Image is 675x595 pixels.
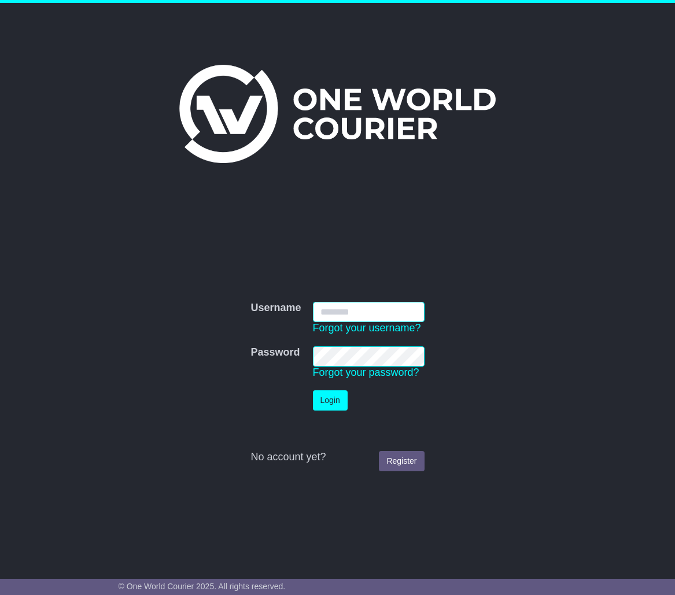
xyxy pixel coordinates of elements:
[119,582,286,591] span: © One World Courier 2025. All rights reserved.
[313,367,419,378] a: Forgot your password?
[179,65,495,163] img: One World
[250,451,424,464] div: No account yet?
[250,302,301,315] label: Username
[379,451,424,471] a: Register
[313,390,348,411] button: Login
[250,346,300,359] label: Password
[313,322,421,334] a: Forgot your username?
